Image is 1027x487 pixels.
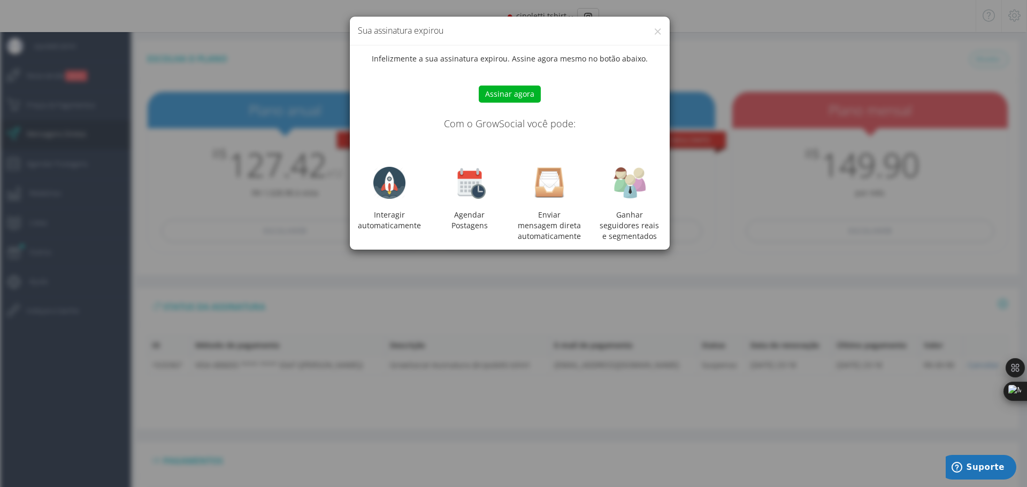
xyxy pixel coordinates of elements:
[533,167,565,199] img: inbox.png
[358,119,662,129] h4: Com o GrowSocial você pode:
[350,53,670,242] div: Infelizmente a sua assinatura expirou. Assine agora mesmo no botão abaixo.
[350,167,430,231] div: Interagir automaticamente
[373,167,405,199] img: rocket-128.png
[358,25,662,37] h4: Sua assinatura expirou
[430,167,510,231] div: Agendar Postagens
[510,167,590,242] div: Enviar mensagem direta automaticamente
[479,86,541,103] button: Assinar agora
[614,167,646,199] img: users.png
[654,24,662,38] button: ×
[946,455,1016,482] iframe: Abre um widget para que você possa encontrar mais informações
[454,167,486,199] img: calendar-clock-128.png
[589,210,670,242] div: Ganhar seguidores reais e segmentados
